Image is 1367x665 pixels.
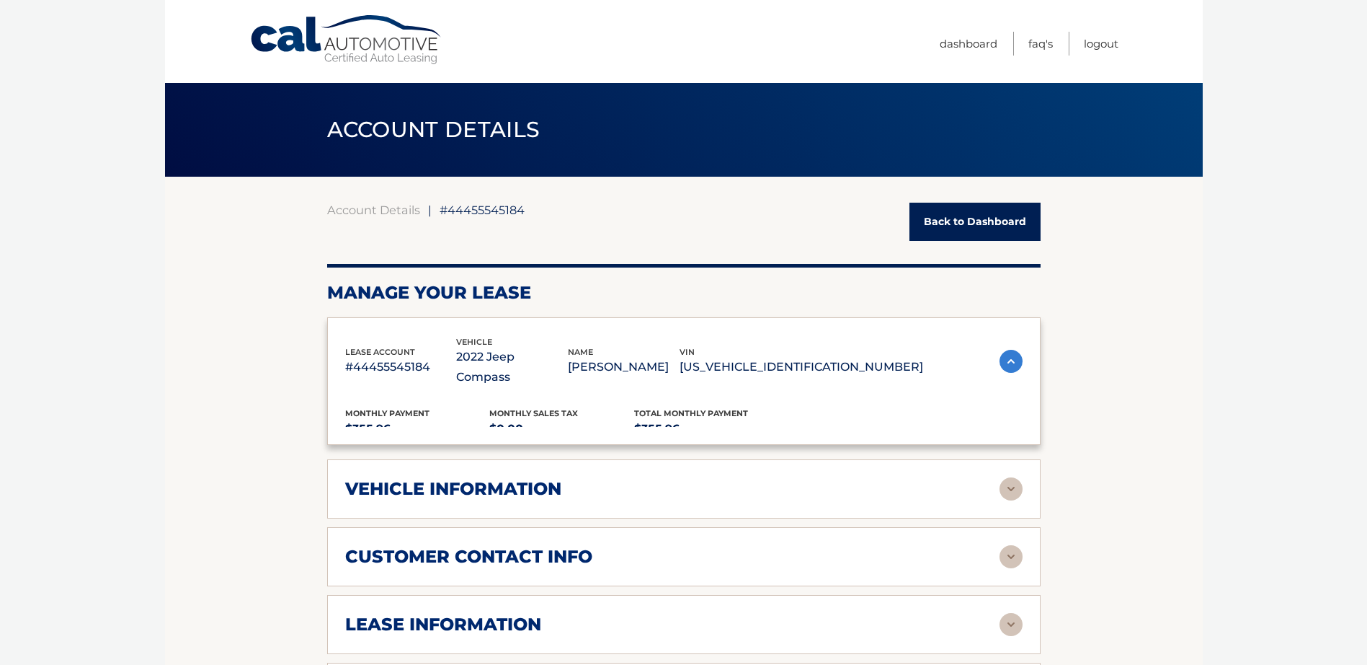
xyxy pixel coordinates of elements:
[327,116,540,143] span: ACCOUNT DETAILS
[1084,32,1118,56] a: Logout
[327,203,420,217] a: Account Details
[456,347,568,387] p: 2022 Jeep Compass
[568,347,593,357] span: name
[634,408,748,418] span: Total Monthly Payment
[428,203,432,217] span: |
[489,419,634,439] p: $0.00
[489,408,578,418] span: Monthly sales Tax
[249,14,444,66] a: Cal Automotive
[680,347,695,357] span: vin
[440,203,525,217] span: #44455545184
[909,203,1041,241] a: Back to Dashboard
[999,477,1023,501] img: accordion-rest.svg
[345,408,429,418] span: Monthly Payment
[345,478,561,500] h2: vehicle information
[634,419,779,439] p: $355.96
[345,419,490,439] p: $355.96
[345,546,592,568] h2: customer contact info
[456,337,492,347] span: vehicle
[345,614,541,635] h2: lease information
[999,545,1023,568] img: accordion-rest.svg
[345,357,457,377] p: #44455545184
[345,347,415,357] span: lease account
[327,282,1041,304] h2: Manage Your Lease
[680,357,923,377] p: [US_VEHICLE_IDENTIFICATION_NUMBER]
[999,613,1023,636] img: accordion-rest.svg
[1028,32,1053,56] a: FAQ's
[568,357,680,377] p: [PERSON_NAME]
[940,32,997,56] a: Dashboard
[999,350,1023,373] img: accordion-active.svg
